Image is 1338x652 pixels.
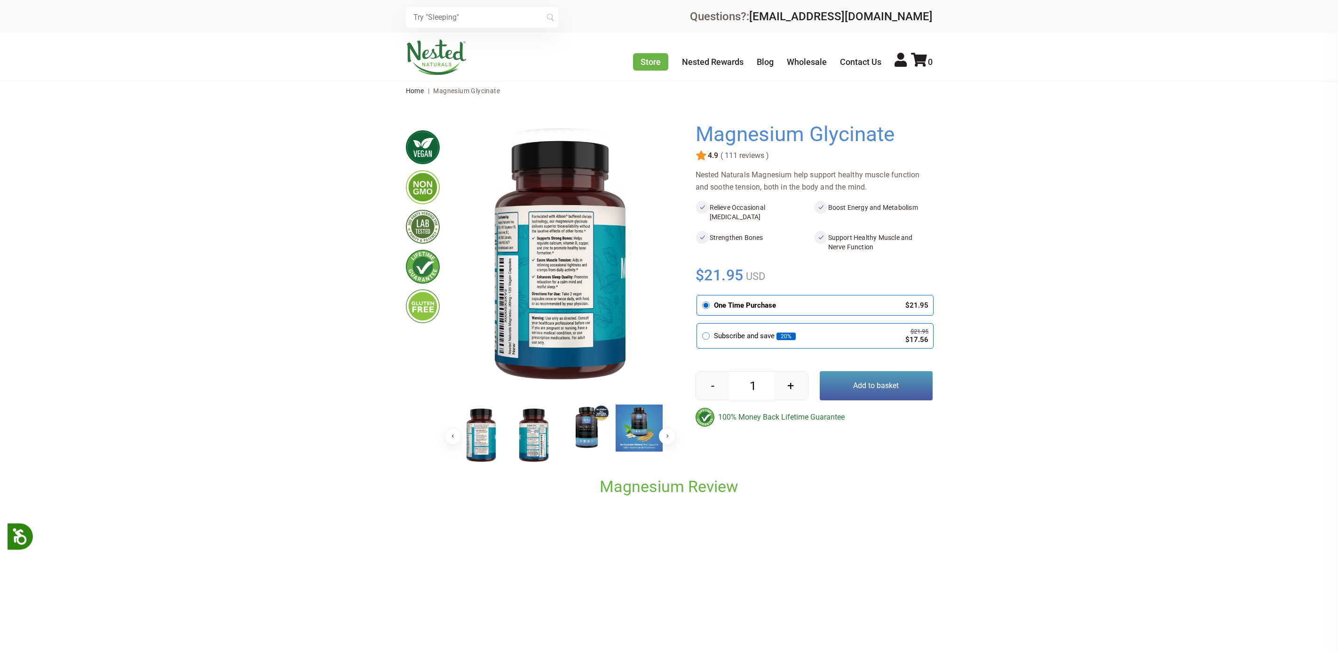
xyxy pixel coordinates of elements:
a: 0 [911,57,933,67]
li: Strengthen Bones [696,231,814,254]
a: Store [633,53,668,71]
img: lifetimeguarantee [406,250,440,284]
img: glutenfree [406,289,440,323]
span: Magnesium Glycinate [433,87,500,95]
h2: Magnesium Review [458,477,881,497]
li: Relieve Occasional [MEDICAL_DATA] [696,201,814,223]
li: Support Healthy Muscle and Nerve Function [814,231,933,254]
img: badge-lifetimeguarantee-color.svg [696,408,714,427]
img: Magnesium Glycinate [458,405,505,466]
img: star.svg [696,150,707,161]
a: Contact Us [840,57,881,67]
button: Add to basket [820,371,933,400]
a: [EMAIL_ADDRESS][DOMAIN_NAME] [749,10,933,23]
img: Nested Naturals [406,40,467,75]
div: Questions?: [690,11,933,22]
button: + [774,372,808,400]
span: 0 [928,57,933,67]
a: Wholesale [787,57,827,67]
img: vegan [406,130,440,164]
div: 100% Money Back Lifetime Guarantee [696,408,933,427]
img: Magnesium Glycinate [510,405,557,466]
nav: breadcrumbs [406,81,933,100]
a: Blog [757,57,774,67]
h1: Magnesium Glycinate [696,123,928,146]
span: USD [744,270,765,282]
li: Boost Energy and Metabolism [814,201,933,223]
span: | [426,87,432,95]
img: gmofree [406,170,440,204]
button: Next [659,428,676,445]
div: Nested Naturals Magnesium help support healthy muscle function and soothe tension, both in the bo... [696,169,933,193]
a: Nested Rewards [682,57,744,67]
input: Try "Sleeping" [406,7,558,28]
button: Previous [444,428,461,445]
img: Magnesium Glycinate [563,405,610,452]
span: 4.9 [707,151,718,160]
img: Magnesium Glycinate [616,405,663,452]
img: thirdpartytested [406,210,440,244]
span: $21.95 [696,265,744,286]
button: - [696,372,729,400]
span: ( 111 reviews ) [718,151,769,160]
img: Magnesium Glycinate [455,123,665,397]
a: Home [406,87,424,95]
